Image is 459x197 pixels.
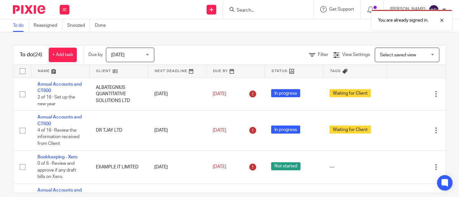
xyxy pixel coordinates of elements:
[330,164,381,170] div: ---
[89,78,148,111] td: ALBATEGNIUS QUANTITATIVE SOLUTIONS LTD
[342,52,370,57] span: View Settings
[271,126,300,134] span: In progress
[37,95,75,106] span: 2 of 16 · Set up the new year
[49,48,77,62] a: + Add task
[148,111,206,150] td: [DATE]
[213,128,226,133] span: [DATE]
[380,53,416,57] span: Select saved view
[318,52,328,57] span: Filter
[111,53,125,57] span: [DATE]
[378,17,428,23] p: You are already signed in.
[89,150,148,183] td: EXAMPLE IT LIMITED
[95,19,111,32] a: Done
[37,155,77,159] a: Bookkeeping - Xero
[37,115,82,126] a: Annual Accounts and CT600
[34,19,62,32] a: Reassigned
[13,19,29,32] a: To do
[20,52,42,58] h1: To do
[213,92,226,96] span: [DATE]
[37,161,76,179] span: 0 of 6 · Review and approve if any draft bills on Xero.
[37,82,82,93] a: Annual Accounts and CT600
[271,89,300,97] span: In progress
[37,128,79,146] span: 4 of 16 · Review the information received from Client
[330,89,371,97] span: Waiting for Client
[67,19,90,32] a: Snoozed
[89,111,148,150] td: DR TJAY LTD
[148,150,206,183] td: [DATE]
[330,69,341,73] span: Tags
[271,162,301,170] span: Not started
[88,52,103,58] p: Due by
[213,164,226,169] span: [DATE]
[33,52,42,57] span: (24)
[429,5,439,15] img: svg%3E
[148,78,206,111] td: [DATE]
[330,126,371,134] span: Waiting for Client
[13,5,45,14] img: Pixie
